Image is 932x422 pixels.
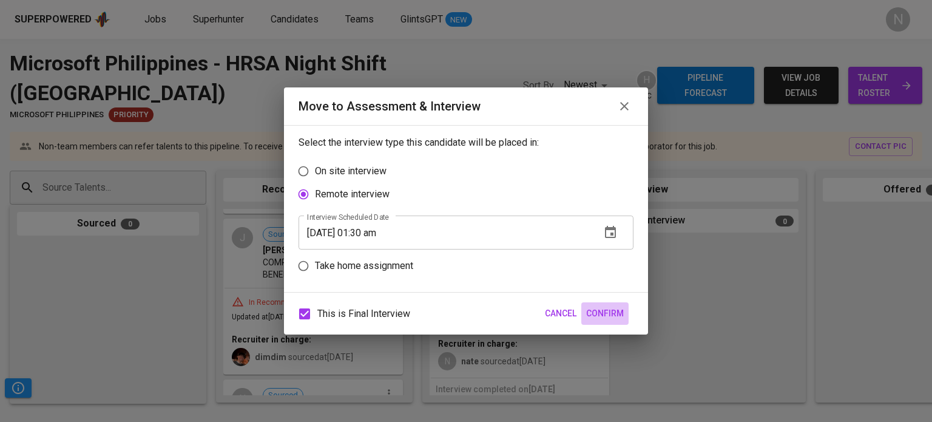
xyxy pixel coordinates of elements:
button: Cancel [540,302,581,325]
span: This is Final Interview [317,307,410,321]
p: On site interview [315,164,387,179]
p: Remote interview [315,187,390,202]
div: Move to Assessment & Interview [299,98,481,115]
span: Cancel [545,306,576,321]
span: Confirm [586,306,624,321]
button: Confirm [581,302,629,325]
p: Select the interview type this candidate will be placed in: [299,135,633,150]
p: Take home assignment [315,259,413,273]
